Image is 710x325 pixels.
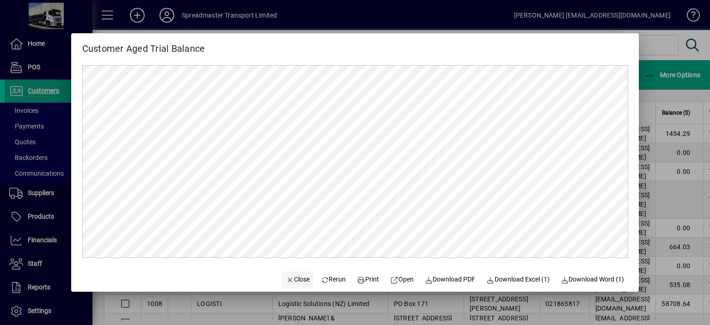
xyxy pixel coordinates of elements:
[282,271,313,288] button: Close
[557,271,628,288] button: Download Word (1)
[357,275,379,284] span: Print
[483,271,553,288] button: Download Excel (1)
[353,271,383,288] button: Print
[486,275,550,284] span: Download Excel (1)
[386,271,417,288] a: Open
[71,33,216,56] h2: Customer Aged Trial Balance
[425,275,476,284] span: Download PDF
[421,271,479,288] a: Download PDF
[390,275,414,284] span: Open
[561,275,624,284] span: Download Word (1)
[321,275,346,284] span: Rerun
[286,275,310,284] span: Close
